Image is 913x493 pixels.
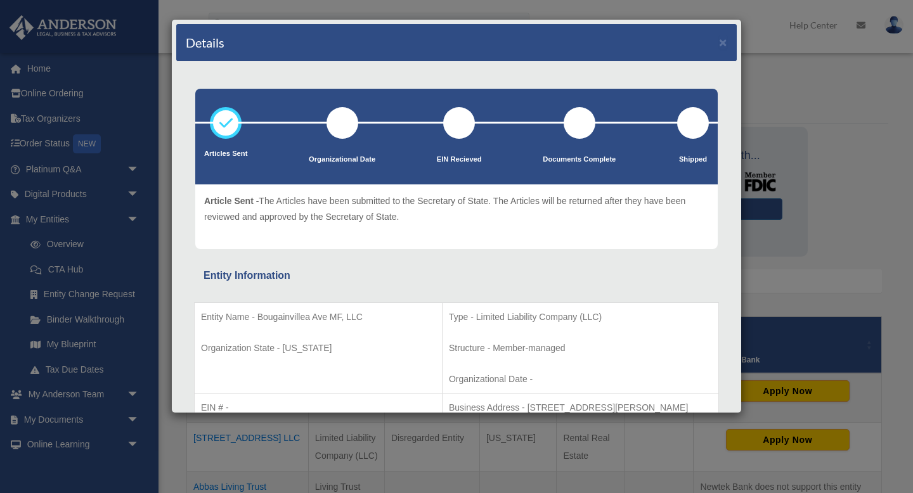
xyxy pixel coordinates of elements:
[449,400,712,416] p: Business Address - [STREET_ADDRESS][PERSON_NAME]
[201,400,436,416] p: EIN # -
[309,153,375,166] p: Organizational Date
[449,371,712,387] p: Organizational Date -
[201,309,436,325] p: Entity Name - Bougainvillea Ave MF, LLC
[204,196,259,206] span: Article Sent -
[186,34,224,51] h4: Details
[449,340,712,356] p: Structure - Member-managed
[677,153,709,166] p: Shipped
[543,153,616,166] p: Documents Complete
[204,148,247,160] p: Articles Sent
[719,35,727,49] button: ×
[204,193,709,224] p: The Articles have been submitted to the Secretary of State. The Articles will be returned after t...
[204,267,709,285] div: Entity Information
[201,340,436,356] p: Organization State - [US_STATE]
[437,153,482,166] p: EIN Recieved
[449,309,712,325] p: Type - Limited Liability Company (LLC)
